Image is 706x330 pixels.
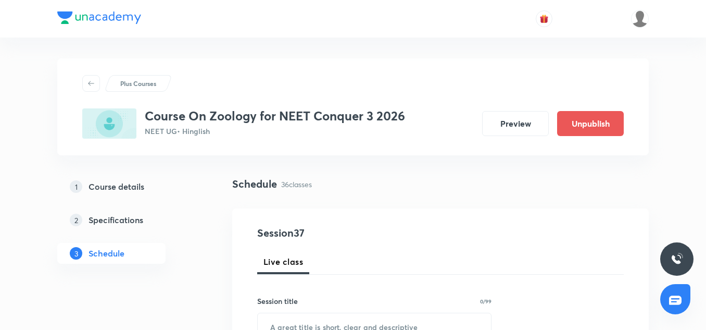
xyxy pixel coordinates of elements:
span: Live class [263,255,303,268]
h5: Course details [89,180,144,193]
img: avatar [539,14,549,23]
button: avatar [536,10,552,27]
h4: Session 37 [257,225,447,241]
p: 36 classes [281,179,312,190]
h3: Course On Zoology for NEET Conquer 3 2026 [145,108,405,124]
p: 1 [70,180,82,193]
img: Arpit Srivastava [631,10,649,28]
p: NEET UG • Hinglish [145,126,405,137]
a: 1Course details [57,176,199,197]
button: Unpublish [557,111,624,136]
img: ttu [671,253,683,265]
img: Company Logo [57,11,141,24]
button: Preview [482,111,549,136]
p: 2 [70,214,82,226]
a: 2Specifications [57,210,199,230]
h6: Session title [257,296,298,307]
p: 3 [70,247,82,260]
img: B7F018B6-A513-475E-82B1-F26908ABA5C2_plus.png [82,108,136,139]
h4: Schedule [232,176,277,192]
p: 0/99 [480,299,491,304]
p: Plus Courses [120,79,156,88]
a: Company Logo [57,11,141,27]
h5: Schedule [89,247,124,260]
h5: Specifications [89,214,143,226]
